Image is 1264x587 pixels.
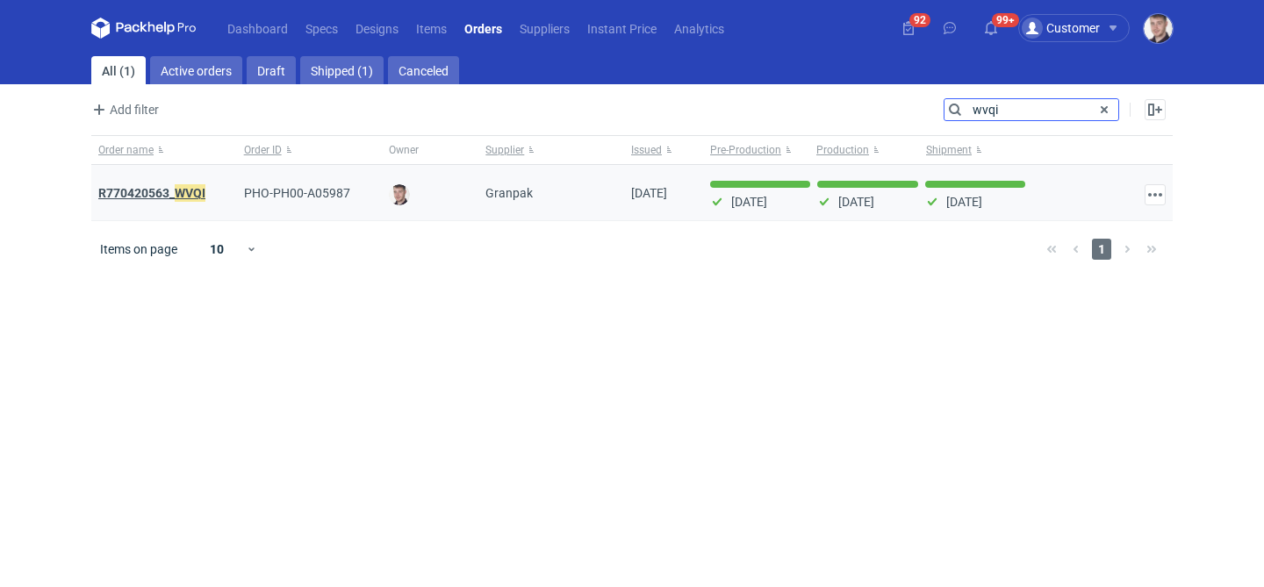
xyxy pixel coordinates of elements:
[1022,18,1100,39] div: Customer
[511,18,578,39] a: Suppliers
[816,143,869,157] span: Production
[923,136,1032,164] button: Shipment
[244,143,282,157] span: Order ID
[485,184,533,202] span: Granpak
[926,143,972,157] span: Shipment
[237,136,383,164] button: Order ID
[578,18,665,39] a: Instant Price
[977,14,1005,42] button: 99+
[485,143,524,157] span: Supplier
[478,136,624,164] button: Supplier
[91,56,146,84] a: All (1)
[456,18,511,39] a: Orders
[1092,239,1111,260] span: 1
[247,56,296,84] a: Draft
[91,18,197,39] svg: Packhelp Pro
[98,143,154,157] span: Order name
[189,237,246,261] div: 10
[1144,14,1173,43] img: Maciej Sikora
[813,136,923,164] button: Production
[89,99,159,120] span: Add filter
[478,165,624,221] div: Granpak
[838,195,874,209] p: [DATE]
[389,143,419,157] span: Owner
[297,18,347,39] a: Specs
[710,143,781,157] span: Pre-Production
[91,136,237,164] button: Order name
[946,195,982,209] p: [DATE]
[894,14,923,42] button: 92
[665,18,733,39] a: Analytics
[1145,184,1166,205] button: Actions
[624,136,703,164] button: Issued
[88,99,160,120] button: Add filter
[944,99,1118,120] input: Search
[389,184,410,205] img: Maciej Sikora
[631,143,662,157] span: Issued
[219,18,297,39] a: Dashboard
[244,186,350,200] span: PHO-PH00-A05987
[98,183,205,203] a: R770420563_WVQI
[175,183,205,203] em: WVQI
[300,56,384,84] a: Shipped (1)
[388,56,459,84] a: Canceled
[150,56,242,84] a: Active orders
[100,240,177,258] span: Items on page
[347,18,407,39] a: Designs
[731,195,767,209] p: [DATE]
[1018,14,1144,42] button: Customer
[407,18,456,39] a: Items
[703,136,813,164] button: Pre-Production
[631,186,667,200] span: 08/10/2024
